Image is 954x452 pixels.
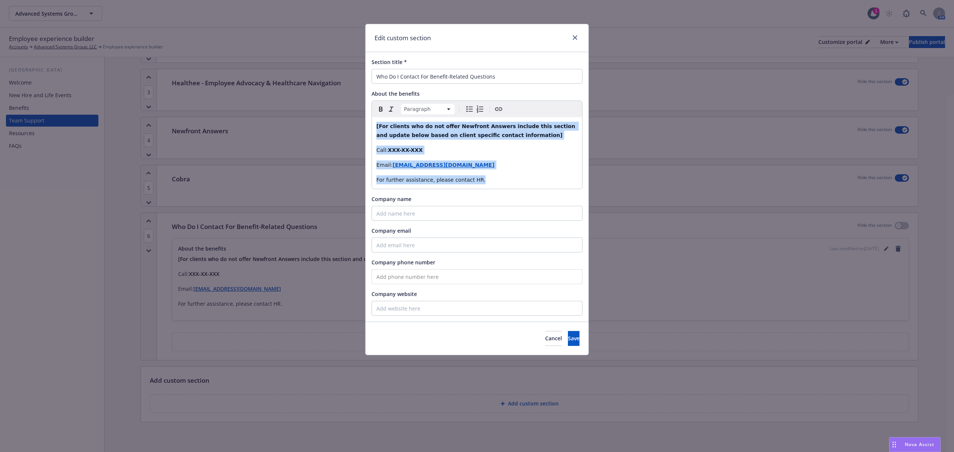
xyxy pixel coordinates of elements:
[388,147,423,153] strong: XXX-XX-XXX
[905,441,934,448] span: Nova Assist
[464,104,475,114] button: Bulleted list
[372,227,411,234] span: Company email
[376,177,486,183] span: For further assistance, please contact HR.
[475,104,485,114] button: Numbered list
[372,259,435,266] span: Company phone number
[376,162,393,168] span: Email:
[890,437,899,452] div: Drag to move
[393,162,495,168] a: [EMAIL_ADDRESS][DOMAIN_NAME]
[568,335,579,342] span: Save
[372,301,582,316] input: Add website here
[493,104,504,114] button: Create link
[372,90,420,97] span: About the benefits
[375,33,431,43] h1: Edit custom section
[889,437,941,452] button: Nova Assist
[571,33,579,42] a: close
[372,206,582,221] input: Add name here
[386,104,397,114] button: Italic
[464,104,485,114] div: toggle group
[372,69,582,84] input: Add title here
[372,290,417,297] span: Company website
[372,269,582,284] input: Add phone number here
[372,117,582,189] div: editable markdown
[376,104,386,114] button: Bold
[545,335,562,342] span: Cancel
[545,331,562,346] button: Cancel
[376,123,577,138] strong: [For clients who do not offer Newfront Answers include this section and update below based on cli...
[401,104,455,114] button: Block type
[372,238,582,252] input: Add email here
[372,58,407,66] span: Section title *
[376,147,388,153] span: Call:
[568,331,579,346] button: Save
[372,195,411,203] span: Company name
